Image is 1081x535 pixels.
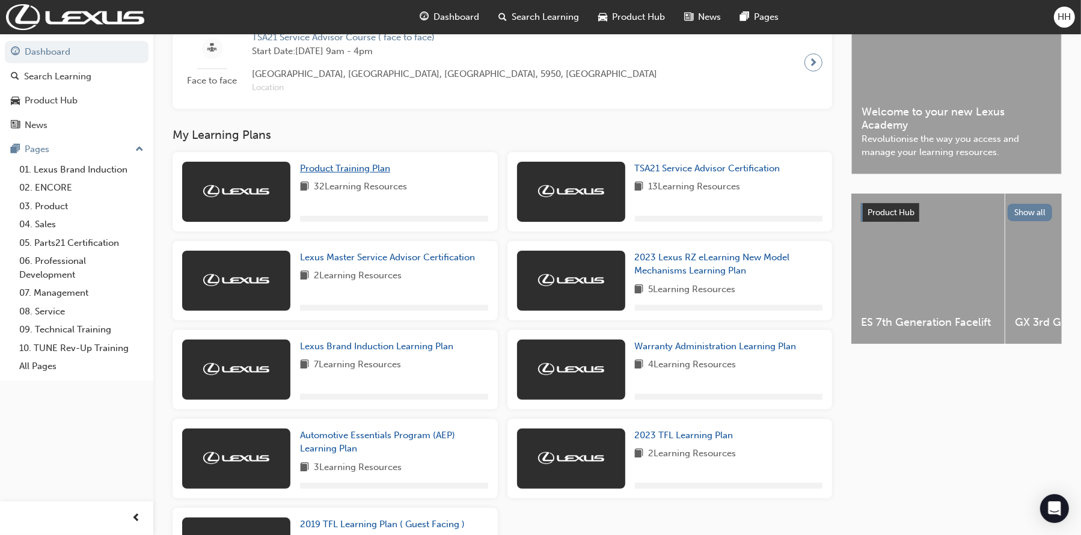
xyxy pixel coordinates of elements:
[300,162,395,176] a: Product Training Plan
[512,10,579,24] span: Search Learning
[498,10,507,25] span: search-icon
[5,66,149,88] a: Search Learning
[598,10,607,25] span: car-icon
[730,5,788,29] a: pages-iconPages
[649,358,736,373] span: 4 Learning Resources
[300,163,390,174] span: Product Training Plan
[754,10,779,24] span: Pages
[433,10,479,24] span: Dashboard
[252,81,657,95] span: Location
[300,252,475,263] span: Lexus Master Service Advisor Certification
[11,144,20,155] span: pages-icon
[5,41,149,63] a: Dashboard
[25,94,78,108] div: Product Hub
[300,341,453,352] span: Lexus Brand Induction Learning Plan
[14,302,149,321] a: 08. Service
[252,44,657,58] span: Start Date: [DATE] 9am - 4pm
[635,251,823,278] a: 2023 Lexus RZ eLearning New Model Mechanisms Learning Plan
[24,70,91,84] div: Search Learning
[314,460,402,475] span: 3 Learning Resources
[635,358,644,373] span: book-icon
[649,283,736,298] span: 5 Learning Resources
[809,54,818,71] span: next-icon
[300,430,455,454] span: Automotive Essentials Program (AEP) Learning Plan
[132,511,141,526] span: prev-icon
[538,274,604,286] img: Trak
[14,215,149,234] a: 04. Sales
[5,38,149,138] button: DashboardSearch LearningProduct HubNews
[11,72,19,82] span: search-icon
[538,452,604,464] img: Trak
[203,452,269,464] img: Trak
[25,118,47,132] div: News
[300,180,309,195] span: book-icon
[612,10,665,24] span: Product Hub
[635,447,644,462] span: book-icon
[740,10,749,25] span: pages-icon
[6,4,144,30] img: Trak
[489,5,589,29] a: search-iconSearch Learning
[208,41,217,56] span: sessionType_FACE_TO_FACE-icon
[11,96,20,106] span: car-icon
[851,194,1005,344] a: ES 7th Generation Facelift
[684,10,693,25] span: news-icon
[14,252,149,284] a: 06. Professional Development
[300,269,309,284] span: book-icon
[173,128,832,142] h3: My Learning Plans
[635,340,801,353] a: Warranty Administration Learning Plan
[14,234,149,252] a: 05. Parts21 Certification
[589,5,675,29] a: car-iconProduct Hub
[203,363,269,375] img: Trak
[314,269,402,284] span: 2 Learning Resources
[538,185,604,197] img: Trak
[649,447,736,462] span: 2 Learning Resources
[410,5,489,29] a: guage-iconDashboard
[14,339,149,358] a: 10. TUNE Rev-Up Training
[300,518,470,531] a: 2019 TFL Learning Plan ( Guest Facing )
[420,10,429,25] span: guage-icon
[25,142,49,156] div: Pages
[135,142,144,157] span: up-icon
[300,519,465,530] span: 2019 TFL Learning Plan ( Guest Facing )
[300,340,458,353] a: Lexus Brand Induction Learning Plan
[649,180,741,195] span: 13 Learning Resources
[182,74,242,88] span: Face to face
[635,180,644,195] span: book-icon
[675,5,730,29] a: news-iconNews
[14,320,149,339] a: 09. Technical Training
[203,274,269,286] img: Trak
[300,358,309,373] span: book-icon
[203,185,269,197] img: Trak
[252,31,657,44] span: TSA21 Service Advisor Course ( face to face)
[5,90,149,112] a: Product Hub
[14,284,149,302] a: 07. Management
[635,430,733,441] span: 2023 TFL Learning Plan
[861,203,1052,222] a: Product HubShow all
[635,283,644,298] span: book-icon
[5,114,149,136] a: News
[635,162,785,176] a: TSA21 Service Advisor Certification
[635,429,738,442] a: 2023 TFL Learning Plan
[314,180,407,195] span: 32 Learning Resources
[300,429,488,456] a: Automotive Essentials Program (AEP) Learning Plan
[635,341,797,352] span: Warranty Administration Learning Plan
[11,120,20,131] span: news-icon
[14,160,149,179] a: 01. Lexus Brand Induction
[868,207,914,218] span: Product Hub
[5,138,149,160] button: Pages
[1008,204,1053,221] button: Show all
[182,26,822,99] a: Face to faceTSA21 Service Advisor Course ( face to face)Start Date:[DATE] 9am - 4pm[GEOGRAPHIC_DA...
[14,357,149,376] a: All Pages
[314,358,401,373] span: 7 Learning Resources
[635,163,780,174] span: TSA21 Service Advisor Certification
[1040,494,1069,523] div: Open Intercom Messenger
[861,316,995,329] span: ES 7th Generation Facelift
[300,251,480,264] a: Lexus Master Service Advisor Certification
[862,105,1052,132] span: Welcome to your new Lexus Academy
[538,363,604,375] img: Trak
[300,460,309,475] span: book-icon
[698,10,721,24] span: News
[635,252,790,277] span: 2023 Lexus RZ eLearning New Model Mechanisms Learning Plan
